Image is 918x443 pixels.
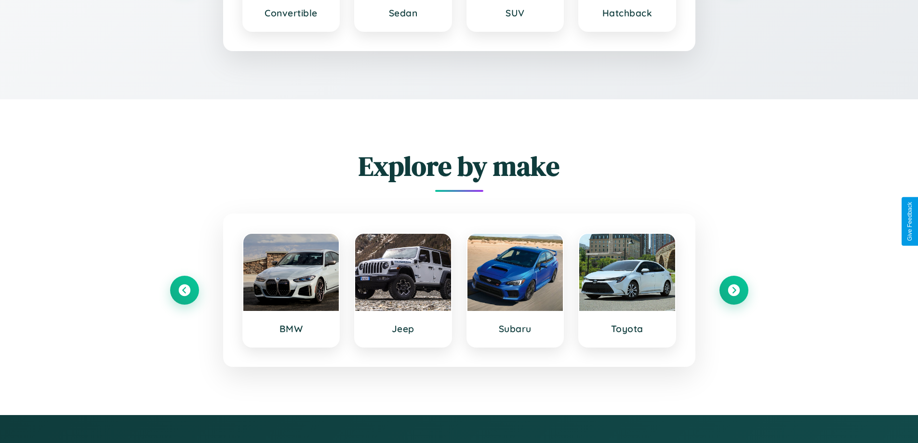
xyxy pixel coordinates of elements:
h2: Explore by make [170,148,748,185]
h3: Hatchback [589,7,665,19]
h3: Convertible [253,7,330,19]
h3: Subaru [477,323,554,335]
h3: Toyota [589,323,665,335]
h3: Sedan [365,7,441,19]
div: Give Feedback [906,202,913,241]
h3: BMW [253,323,330,335]
h3: SUV [477,7,554,19]
h3: Jeep [365,323,441,335]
